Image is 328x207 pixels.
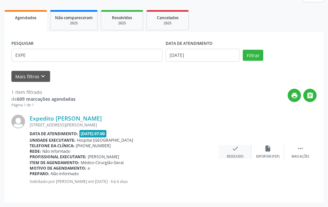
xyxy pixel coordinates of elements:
i: insert_drive_file [264,145,271,152]
span: Resolvidos [112,15,132,20]
div: Página 1 de 1 [11,102,75,108]
label: DATA DE ATENDIMENTO [166,39,212,49]
input: Selecione um intervalo [166,49,239,62]
span: Médico Cirurgião Geral [81,160,124,165]
div: 2025 [55,21,93,26]
button: Mais filtroskeyboard_arrow_down [11,71,50,82]
div: 2025 [106,21,138,26]
i:  [297,145,304,152]
span: a [88,165,90,171]
span: Não informado [42,149,70,154]
span: Não informado [51,171,79,176]
p: Solicitado por [PERSON_NAME] em [DATE] - há 6 dias [30,179,219,184]
div: 1 item filtrado [11,89,75,96]
b: Preparo: [30,171,49,176]
i: check [232,145,239,152]
b: Unidade executante: [30,137,75,143]
b: Telefone da clínica: [30,143,75,149]
img: img [11,115,25,128]
div: 2025 [151,21,184,26]
span: Hospital [GEOGRAPHIC_DATA] [77,137,133,143]
span: Cancelados [157,15,179,20]
strong: 609 marcações agendadas [17,96,75,102]
button: print [288,89,301,102]
b: Profissional executante: [30,154,87,160]
button:  [303,89,317,102]
b: Data de atendimento: [30,131,78,136]
label: PESQUISAR [11,39,34,49]
div: Exportar (PDF) [256,154,280,159]
b: Item de agendamento: [30,160,79,165]
b: Rede: [30,149,41,154]
span: Agendados [15,15,36,20]
a: Expedito [PERSON_NAME] [30,115,102,122]
div: [STREET_ADDRESS][PERSON_NAME] [30,122,219,128]
div: Mais ações [292,154,309,159]
input: Nome, CNS [11,49,162,62]
span: [PERSON_NAME] [88,154,119,160]
b: Motivo de agendamento: [30,165,86,171]
span: Não compareceram [55,15,93,20]
i:  [307,92,314,99]
i: print [291,92,298,99]
i: keyboard_arrow_down [39,73,47,80]
span: [DATE] 07:00 [79,130,107,137]
div: de [11,96,75,102]
div: Resolvido [227,154,243,159]
button: Filtrar [243,50,263,61]
span: [PHONE_NUMBER] [76,143,111,149]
